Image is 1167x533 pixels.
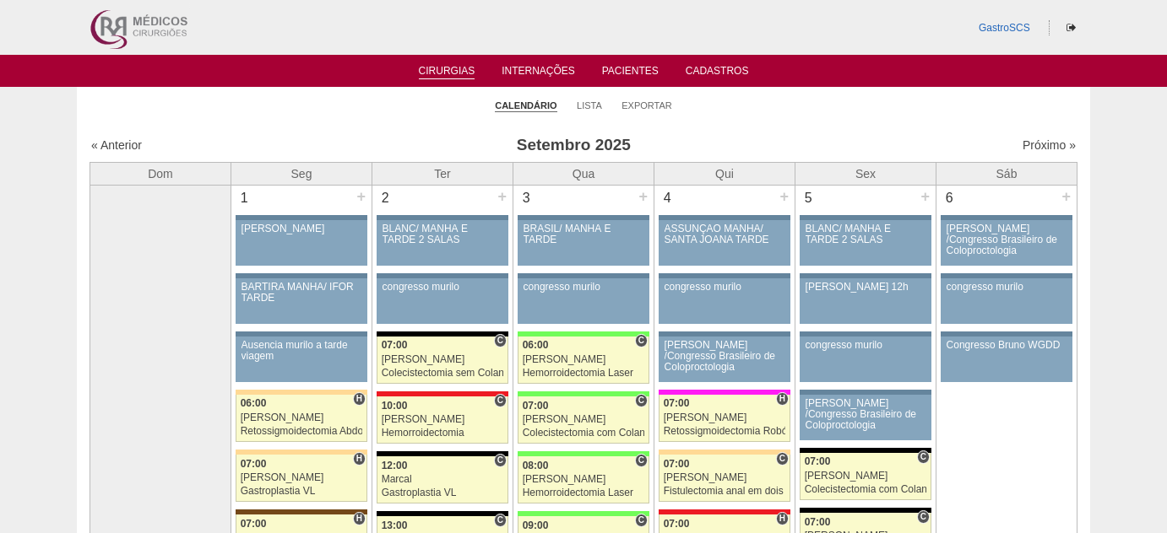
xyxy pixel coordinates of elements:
span: 07:00 [523,400,549,412]
div: Gastroplastia VL [241,486,363,497]
th: Ter [372,162,513,185]
div: Marcal [382,474,504,485]
span: Consultório [635,454,648,467]
div: congresso murilo [806,340,926,351]
div: Key: Aviso [236,215,367,220]
div: Hemorroidectomia Laser [523,368,645,379]
div: Key: Aviso [377,215,508,220]
div: Key: Aviso [800,331,931,336]
div: 5 [795,186,822,211]
a: C 06:00 [PERSON_NAME] Hemorroidectomia Laser [518,336,649,384]
div: Congresso Bruno WGDD [947,340,1067,351]
div: Key: Bartira [236,390,367,395]
a: H 06:00 [PERSON_NAME] Retossigmoidectomia Abdominal VL [236,395,367,442]
div: + [495,186,509,207]
div: BARTIRA MANHÃ/ IFOR TARDE [242,282,362,304]
div: Key: Brasil [518,331,649,336]
div: Key: Aviso [236,331,367,336]
span: 10:00 [382,400,408,412]
a: C 07:00 [PERSON_NAME] Colecistectomia com Colangiografia VL [800,453,931,500]
div: + [1059,186,1073,207]
span: 09:00 [523,520,549,531]
i: Sair [1067,23,1076,33]
div: Key: Aviso [800,273,931,278]
th: Dom [90,162,231,185]
a: BLANC/ MANHÃ E TARDE 2 SALAS [377,220,508,266]
div: Ausencia murilo a tarde viagem [242,340,362,362]
div: [PERSON_NAME] [241,412,363,423]
span: 12:00 [382,460,408,471]
span: Hospital [353,512,366,525]
a: Cadastros [686,65,749,82]
div: [PERSON_NAME] [664,412,786,423]
div: Key: Aviso [941,215,1072,220]
div: Key: Blanc [377,331,508,336]
span: 07:00 [241,518,267,530]
a: Ausencia murilo a tarde viagem [236,336,367,382]
div: [PERSON_NAME] [523,354,645,365]
a: Pacientes [602,65,659,82]
div: [PERSON_NAME] [805,471,927,482]
div: Key: Blanc [377,451,508,456]
span: 07:00 [241,458,267,470]
div: Key: Aviso [377,273,508,278]
div: Key: Aviso [800,390,931,395]
div: Key: Brasil [518,511,649,516]
a: [PERSON_NAME] /Congresso Brasileiro de Coloproctologia [659,336,790,382]
span: 06:00 [523,339,549,351]
div: Key: Assunção [377,391,508,396]
a: Cirurgias [419,65,475,79]
span: 07:00 [664,518,690,530]
div: Key: Pro Matre [659,390,790,395]
div: Retossigmoidectomia Abdominal VL [241,426,363,437]
div: 3 [513,186,540,211]
span: Consultório [635,334,648,347]
div: [PERSON_NAME] [382,414,504,425]
th: Qua [513,162,654,185]
div: [PERSON_NAME] [241,472,363,483]
div: ASSUNÇÃO MANHÃ/ SANTA JOANA TARDE [665,223,785,245]
div: + [918,186,932,207]
span: Consultório [494,454,507,467]
div: BLANC/ MANHÃ E TARDE 2 SALAS [806,223,926,245]
a: ASSUNÇÃO MANHÃ/ SANTA JOANA TARDE [659,220,790,266]
a: C 07:00 [PERSON_NAME] Colecistectomia com Colangiografia VL [518,396,649,444]
a: Internações [502,65,575,82]
div: + [636,186,650,207]
a: C 12:00 Marcal Gastroplastia VL [377,456,508,503]
div: Hemorroidectomia Laser [523,487,645,498]
span: Consultório [776,452,789,466]
div: Key: Blanc [800,448,931,453]
span: Consultório [494,514,507,527]
span: 07:00 [382,339,408,351]
span: Hospital [776,392,789,406]
div: BLANC/ MANHÃ E TARDE 2 SALAS [383,223,503,245]
span: Consultório [635,394,648,407]
div: BRASIL/ MANHÃ E TARDE [524,223,644,245]
div: [PERSON_NAME] 12h [806,282,926,293]
a: BARTIRA MANHÃ/ IFOR TARDE [236,278,367,324]
a: H 07:00 [PERSON_NAME] Gastroplastia VL [236,455,367,502]
a: Congresso Bruno WGDD [941,336,1072,382]
a: [PERSON_NAME] 12h [800,278,931,324]
span: 07:00 [664,458,690,470]
a: [PERSON_NAME] [236,220,367,266]
div: Key: Aviso [659,215,790,220]
div: congresso murilo [947,282,1067,293]
a: H 07:00 [PERSON_NAME] Retossigmoidectomia Robótica [659,395,790,442]
div: [PERSON_NAME] [382,354,504,365]
span: Consultório [635,514,648,527]
span: Hospital [353,392,366,406]
span: Consultório [494,394,507,407]
th: Sáb [936,162,1077,185]
div: + [354,186,368,207]
th: Seg [231,162,372,185]
div: Colecistectomia sem Colangiografia VL [382,368,504,379]
th: Qui [654,162,795,185]
a: C 07:00 [PERSON_NAME] Colecistectomia sem Colangiografia VL [377,336,508,384]
div: Fistulectomia anal em dois tempos [664,486,786,497]
div: Key: Brasil [518,391,649,396]
div: congresso murilo [524,282,644,293]
div: [PERSON_NAME] /Congresso Brasileiro de Coloproctologia [806,398,926,432]
a: Calendário [495,100,556,112]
